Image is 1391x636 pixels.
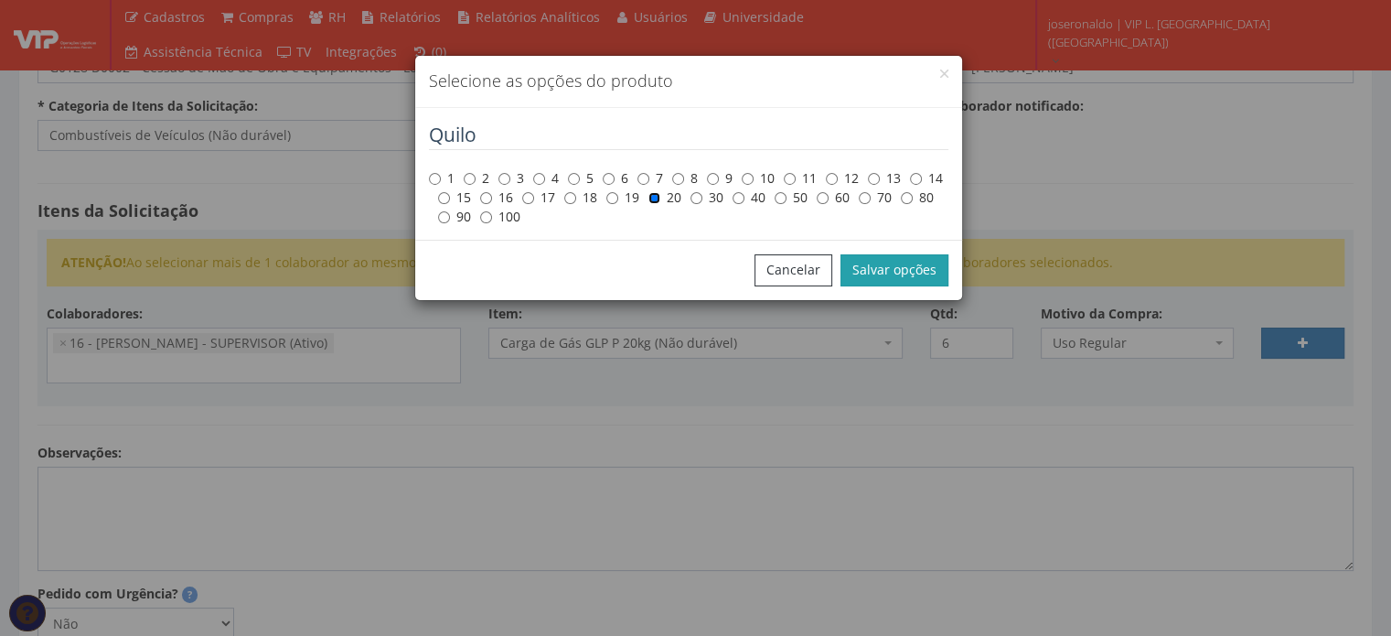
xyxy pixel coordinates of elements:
label: 70 [859,189,892,207]
label: 9 [707,169,733,188]
label: 7 [637,169,663,188]
label: 3 [498,169,524,188]
label: 14 [910,169,943,188]
label: 15 [438,189,471,207]
label: 6 [603,169,628,188]
label: 16 [480,189,513,207]
label: 8 [672,169,698,188]
label: 10 [742,169,775,188]
h4: Selecione as opções do produto [429,70,948,93]
label: 1 [429,169,455,188]
label: 19 [606,189,639,207]
label: 5 [568,169,594,188]
label: 17 [522,189,555,207]
button: Cancelar [754,254,832,286]
label: 4 [533,169,559,188]
label: 2 [464,169,489,188]
label: 30 [690,189,723,207]
label: 40 [733,189,765,207]
button: Salvar opções [840,254,948,286]
legend: Quilo [429,122,948,150]
label: 13 [868,169,901,188]
label: 50 [775,189,808,207]
label: 20 [648,189,681,207]
label: 12 [826,169,859,188]
label: 90 [438,208,471,226]
label: 11 [784,169,817,188]
label: 18 [564,189,597,207]
label: 100 [480,208,520,226]
label: 60 [817,189,850,207]
label: 80 [901,189,934,207]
